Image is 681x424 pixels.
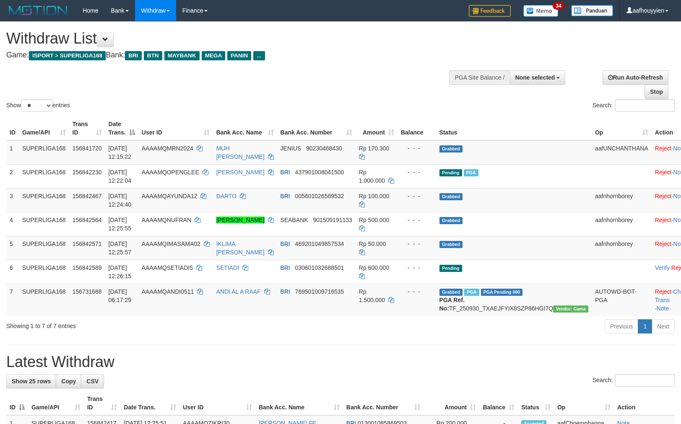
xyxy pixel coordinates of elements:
span: 156841720 [73,145,102,152]
td: SUPERLIGA168 [19,236,69,260]
a: Reject [655,169,672,176]
a: Stop [645,85,668,99]
td: 7 [6,284,19,316]
span: Pending [439,169,462,176]
a: Show 25 rows [6,374,56,388]
span: Marked by aafsengchandara [464,169,478,176]
td: aafnhornborey [592,212,652,236]
span: [DATE] 12:15:22 [109,145,132,160]
td: 2 [6,164,19,188]
span: BRI [281,264,290,271]
th: Game/API: activate to sort column ascending [19,116,69,140]
span: None selected [515,74,555,81]
span: 156842589 [73,264,102,271]
span: Marked by aafromsomean [464,289,479,296]
td: aafUNCHANTHANA [592,140,652,165]
span: Rp 500.000 [359,217,389,223]
a: ANDI AL A RAAF [216,288,261,295]
a: Note [657,305,669,312]
label: Search: [593,99,675,112]
span: Copy 437901008041500 to clipboard [295,169,344,176]
span: AAAAMQAYUNDA12 [142,193,198,199]
td: SUPERLIGA168 [19,140,69,165]
span: 34 [553,2,564,10]
td: 1 [6,140,19,165]
a: Reject [655,288,672,295]
th: Balance [398,116,436,140]
a: IKLIMA [PERSON_NAME] [216,240,265,256]
button: None selected [510,70,566,85]
th: Amount: activate to sort column ascending [424,391,480,415]
a: [PERSON_NAME] [216,169,265,176]
td: 5 [6,236,19,260]
span: AAAAMQANDI0511 [142,288,194,295]
span: PGA Pending [481,289,523,296]
span: Grabbed [439,217,463,224]
span: Show 25 rows [12,378,51,385]
th: Trans ID: activate to sort column ascending [69,116,105,140]
a: Copy [56,374,81,388]
a: MUH [PERSON_NAME] [216,145,265,160]
span: ISPORT > SUPERLIGA168 [29,51,106,60]
span: MEGA [202,51,226,60]
td: SUPERLIGA168 [19,260,69,284]
td: SUPERLIGA168 [19,284,69,316]
span: 156842467 [73,193,102,199]
a: CSV [81,374,104,388]
a: Previous [605,319,638,334]
span: 156842230 [73,169,102,176]
span: Copy 005601026589532 to clipboard [295,193,344,199]
span: Rp 1.500.000 [359,288,385,303]
th: Balance: activate to sort column ascending [479,391,518,415]
th: User ID: activate to sort column ascending [138,116,213,140]
span: Grabbed [439,241,463,248]
td: SUPERLIGA168 [19,164,69,188]
th: Amount: activate to sort column ascending [356,116,398,140]
td: 3 [6,188,19,212]
span: [DATE] 12:24:40 [109,193,132,208]
span: Vendor URL: https://trx31.1velocity.biz [553,305,588,313]
th: Status [436,116,592,140]
span: AAAAMQMRN2024 [142,145,193,152]
input: Search: [615,374,675,387]
td: aafnhornborey [592,236,652,260]
span: AAAAMQIMASAMA02 [142,240,200,247]
span: Rp 100.000 [359,193,389,199]
span: SEABANK [281,217,308,223]
span: [DATE] 12:22:04 [109,169,132,184]
td: SUPERLIGA168 [19,212,69,236]
th: User ID: activate to sort column ascending [179,391,255,415]
span: AAAAMQOPENGLEE [142,169,199,176]
a: Reject [655,145,672,152]
a: 1 [638,319,652,334]
span: BTN [144,51,162,60]
input: Search: [615,99,675,112]
h4: Game: Bank: [6,51,446,59]
span: Copy 901509191133 to clipboard [313,217,352,223]
span: BRI [281,169,290,176]
th: Bank Acc. Name: activate to sort column ascending [213,116,277,140]
th: ID [6,116,19,140]
a: Reject [655,217,672,223]
span: Grabbed [439,289,463,296]
a: DARTO [216,193,237,199]
div: - - - [401,264,433,272]
th: Status: activate to sort column ascending [518,391,554,415]
span: Rp 50.000 [359,240,386,247]
img: Feedback.jpg [469,5,511,17]
a: Next [652,319,675,334]
span: BRI [281,288,290,295]
td: TF_250930_TXAEJFYIX8SZP86HGI7Q [436,284,592,316]
span: Rp 1.000.000 [359,169,385,184]
span: ... [253,51,265,60]
th: Date Trans.: activate to sort column ascending [120,391,179,415]
select: Showentries [21,99,52,112]
a: Run Auto-Refresh [603,70,668,85]
img: Button%20Memo.svg [523,5,559,17]
span: Copy [61,378,76,385]
th: Action [614,391,675,415]
a: Reject [655,193,672,199]
th: ID: activate to sort column descending [6,391,28,415]
span: AAAAMQNUFRAN [142,217,191,223]
span: PANIN [227,51,251,60]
